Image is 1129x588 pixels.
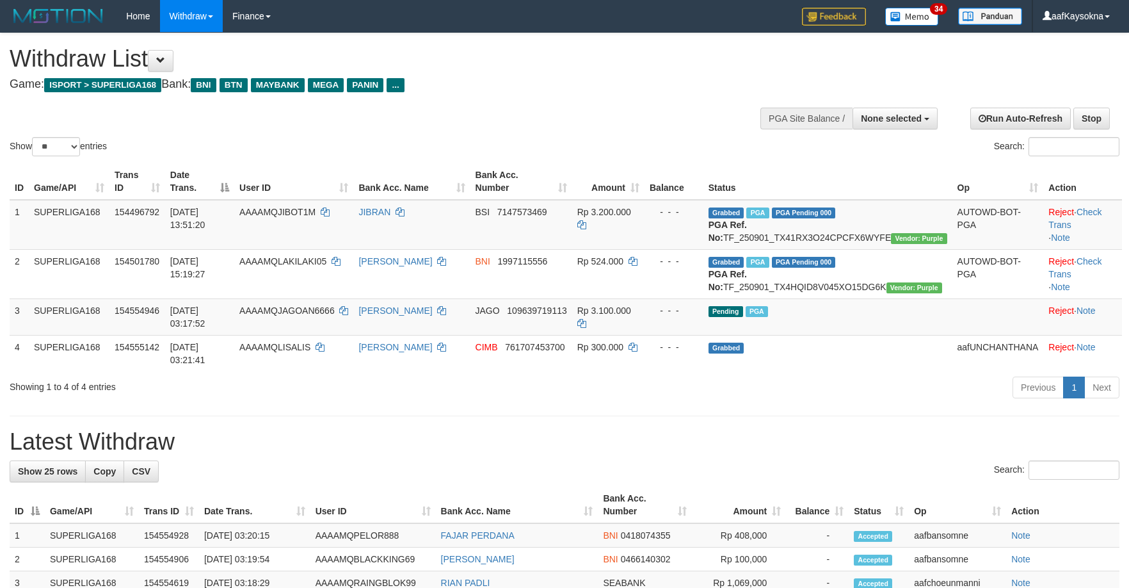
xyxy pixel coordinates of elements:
label: Search: [994,137,1119,156]
span: SEABANK [603,578,645,588]
th: ID [10,163,29,200]
span: Copy 1997115556 to clipboard [498,256,548,266]
td: aafbansomne [909,548,1006,571]
a: Reject [1048,256,1074,266]
a: Reject [1048,342,1074,352]
a: Note [1051,282,1070,292]
td: AUTOWD-BOT-PGA [952,249,1044,298]
a: 1 [1063,377,1085,398]
span: BTN [220,78,248,92]
th: ID: activate to sort column descending [10,487,45,523]
span: Vendor URL: https://trx4.1velocity.biz [886,282,942,293]
span: Grabbed [709,208,744,218]
td: 2 [10,548,45,571]
td: SUPERLIGA168 [29,200,109,250]
td: 2 [10,249,29,298]
span: 154496792 [115,207,159,217]
span: JAGO [476,306,500,316]
span: PGA Pending [772,208,836,218]
span: [DATE] 03:21:41 [170,342,205,365]
td: 1 [10,523,45,548]
label: Show entries [10,137,107,156]
span: Copy [93,466,116,477]
div: - - - [650,255,698,268]
td: aafUNCHANTHANA [952,335,1044,372]
td: AAAAMQPELOR888 [310,523,436,548]
td: 4 [10,335,29,372]
td: AUTOWD-BOT-PGA [952,200,1044,250]
span: Show 25 rows [18,466,77,477]
a: Stop [1073,108,1110,129]
a: Note [1011,578,1030,588]
span: AAAAMQJAGOAN6666 [239,306,335,316]
span: 154555142 [115,342,159,352]
a: Reject [1048,306,1074,316]
img: Button%20Memo.svg [885,8,939,26]
span: Grabbed [709,257,744,268]
h1: Withdraw List [10,46,740,72]
h1: Latest Withdraw [10,429,1119,455]
span: Marked by aafchoeunmanni [746,306,768,317]
a: Note [1051,233,1070,243]
td: SUPERLIGA168 [29,335,109,372]
th: Op: activate to sort column ascending [952,163,1044,200]
a: Note [1077,342,1096,352]
th: Date Trans.: activate to sort column descending [165,163,234,200]
span: Vendor URL: https://trx4.1velocity.biz [891,233,947,244]
div: - - - [650,206,698,218]
a: Note [1077,306,1096,316]
a: Note [1011,554,1030,564]
a: Note [1011,530,1030,541]
span: ISPORT > SUPERLIGA168 [44,78,161,92]
th: Status: activate to sort column ascending [849,487,909,523]
span: [DATE] 15:19:27 [170,256,205,279]
span: BNI [191,78,216,92]
td: SUPERLIGA168 [45,548,139,571]
td: TF_250901_TX41RX3O24CPCFX6WYFE [703,200,952,250]
span: Accepted [854,555,892,566]
a: Copy [85,461,124,482]
td: - [786,523,849,548]
span: MEGA [308,78,344,92]
a: [PERSON_NAME] [358,256,432,266]
td: SUPERLIGA168 [29,298,109,335]
h4: Game: Bank: [10,78,740,91]
span: Pending [709,306,743,317]
td: Rp 100,000 [692,548,786,571]
th: Game/API: activate to sort column ascending [29,163,109,200]
th: Bank Acc. Number: activate to sort column ascending [470,163,572,200]
a: Next [1084,377,1119,398]
a: [PERSON_NAME] [358,306,432,316]
a: [PERSON_NAME] [441,554,515,564]
span: BSI [476,207,490,217]
td: - [786,548,849,571]
th: Game/API: activate to sort column ascending [45,487,139,523]
th: User ID: activate to sort column ascending [234,163,353,200]
span: CSV [132,466,150,477]
span: Rp 300.000 [577,342,623,352]
span: Rp 3.100.000 [577,306,631,316]
span: MAYBANK [251,78,305,92]
td: 1 [10,200,29,250]
th: Action [1043,163,1122,200]
label: Search: [994,461,1119,480]
span: Copy 761707453700 to clipboard [505,342,564,352]
span: Copy 0418074355 to clipboard [621,530,671,541]
a: Show 25 rows [10,461,86,482]
div: - - - [650,341,698,354]
a: Previous [1013,377,1064,398]
a: Run Auto-Refresh [970,108,1071,129]
th: Amount: activate to sort column ascending [692,487,786,523]
td: SUPERLIGA168 [29,249,109,298]
input: Search: [1029,137,1119,156]
th: Op: activate to sort column ascending [909,487,1006,523]
td: · [1043,298,1122,335]
td: 3 [10,298,29,335]
img: Feedback.jpg [802,8,866,26]
td: · · [1043,249,1122,298]
img: MOTION_logo.png [10,6,107,26]
span: Copy 109639719113 to clipboard [507,306,566,316]
span: 34 [930,3,947,15]
th: Balance [645,163,703,200]
a: Check Trans [1048,207,1101,230]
